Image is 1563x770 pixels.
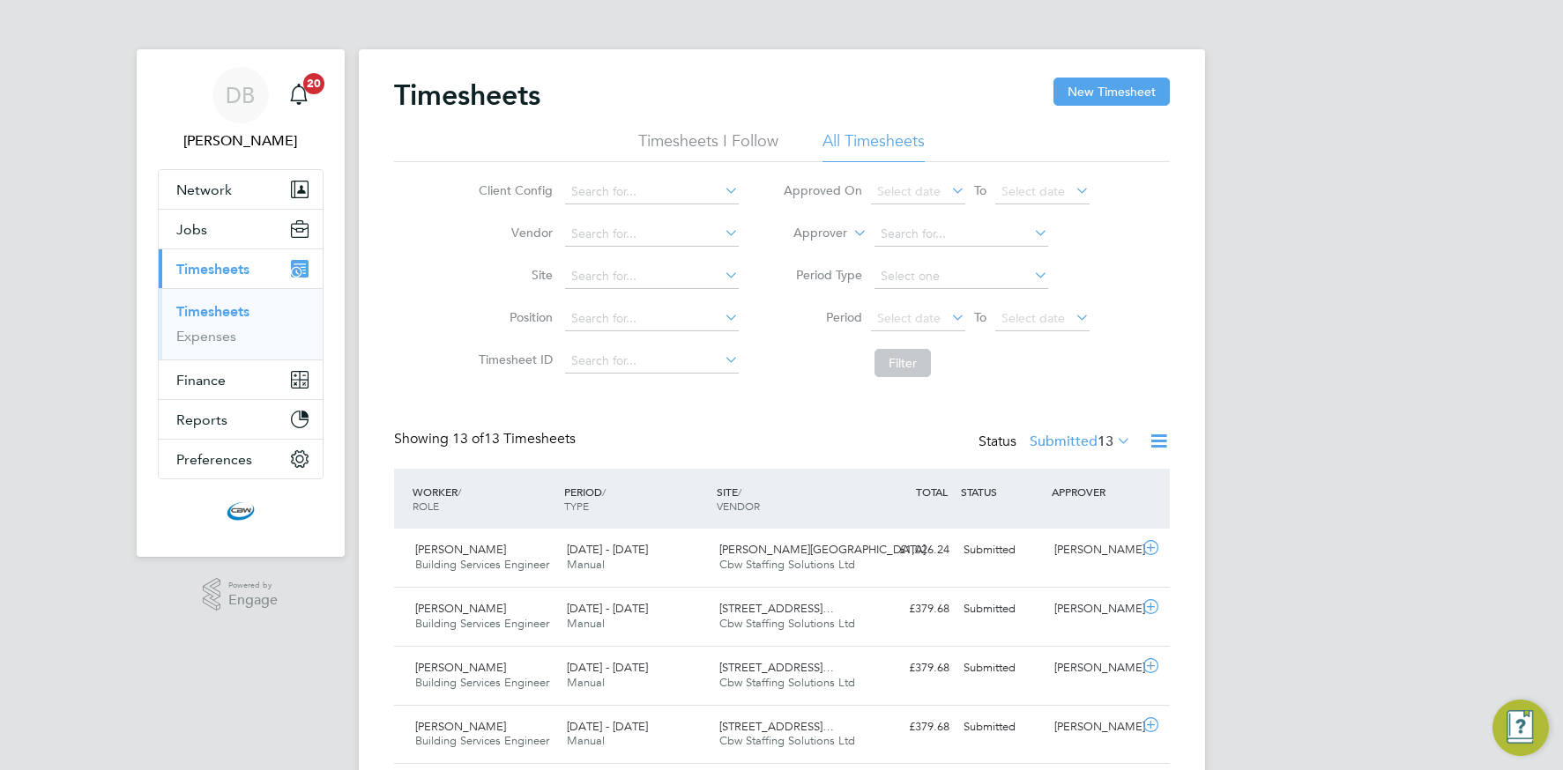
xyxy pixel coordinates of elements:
[565,307,739,331] input: Search for...
[768,225,847,242] label: Approver
[1047,476,1139,507] div: APPROVER
[567,719,648,734] span: [DATE] - [DATE]
[158,130,324,152] span: Daniel Barber
[137,49,345,557] nav: Main navigation
[969,179,992,202] span: To
[415,719,506,734] span: [PERSON_NAME]
[158,67,324,152] a: DB[PERSON_NAME]
[1047,713,1139,742] div: [PERSON_NAME]
[281,67,316,123] a: 20
[717,499,760,513] span: VENDOR
[719,675,855,690] span: Cbw Staffing Solutions Ltd
[564,499,589,513] span: TYPE
[875,222,1048,247] input: Search for...
[719,660,834,675] span: [STREET_ADDRESS]…
[176,451,252,468] span: Preferences
[1001,310,1065,326] span: Select date
[159,249,323,288] button: Timesheets
[1030,433,1131,450] label: Submitted
[473,267,553,283] label: Site
[865,595,956,624] div: £379.68
[602,485,606,499] span: /
[565,222,739,247] input: Search for...
[176,328,236,344] a: Expenses
[228,578,278,593] span: Powered by
[473,182,553,198] label: Client Config
[875,264,1048,289] input: Select one
[176,261,249,278] span: Timesheets
[452,430,484,448] span: 13 of
[159,400,323,439] button: Reports
[1047,536,1139,565] div: [PERSON_NAME]
[394,430,579,448] div: Showing
[875,349,931,377] button: Filter
[567,542,648,557] span: [DATE] - [DATE]
[719,542,926,557] span: [PERSON_NAME][GEOGRAPHIC_DATA]
[415,616,549,631] span: Building Services Engineer
[719,733,855,748] span: Cbw Staffing Solutions Ltd
[567,601,648,616] span: [DATE] - [DATE]
[916,485,948,499] span: TOTAL
[159,360,323,399] button: Finance
[176,303,249,320] a: Timesheets
[159,210,323,248] button: Jobs
[956,713,1048,742] div: Submitted
[956,476,1048,507] div: STATUS
[865,654,956,683] div: £379.68
[226,84,255,107] span: DB
[176,181,232,198] span: Network
[567,660,648,675] span: [DATE] - [DATE]
[227,497,255,525] img: cbwstaffingsolutions-logo-retina.png
[458,485,461,499] span: /
[783,267,862,283] label: Period Type
[473,225,553,241] label: Vendor
[783,309,862,325] label: Period
[567,675,605,690] span: Manual
[719,616,855,631] span: Cbw Staffing Solutions Ltd
[638,130,778,162] li: Timesheets I Follow
[176,411,227,428] span: Reports
[203,578,278,611] a: Powered byEngage
[979,430,1135,455] div: Status
[228,593,278,608] span: Engage
[1098,433,1113,450] span: 13
[415,660,506,675] span: [PERSON_NAME]
[413,499,439,513] span: ROLE
[1492,700,1549,756] button: Engage Resource Center
[877,183,941,199] span: Select date
[394,78,540,113] h2: Timesheets
[1053,78,1170,106] button: New Timesheet
[719,557,855,572] span: Cbw Staffing Solutions Ltd
[565,180,739,204] input: Search for...
[956,536,1048,565] div: Submitted
[452,430,576,448] span: 13 Timesheets
[822,130,925,162] li: All Timesheets
[176,372,226,389] span: Finance
[865,536,956,565] div: £1,026.24
[473,309,553,325] label: Position
[159,288,323,359] div: Timesheets
[865,713,956,742] div: £379.68
[567,557,605,572] span: Manual
[408,476,561,522] div: WORKER
[415,675,549,690] span: Building Services Engineer
[415,733,549,748] span: Building Services Engineer
[159,170,323,209] button: Network
[415,542,506,557] span: [PERSON_NAME]
[565,264,739,289] input: Search for...
[1047,595,1139,624] div: [PERSON_NAME]
[159,440,323,478] button: Preferences
[415,557,549,572] span: Building Services Engineer
[158,497,324,525] a: Go to home page
[560,476,712,522] div: PERIOD
[956,595,1048,624] div: Submitted
[738,485,741,499] span: /
[567,616,605,631] span: Manual
[877,310,941,326] span: Select date
[783,182,862,198] label: Approved On
[969,306,992,329] span: To
[303,73,324,94] span: 20
[176,221,207,238] span: Jobs
[473,352,553,367] label: Timesheet ID
[719,719,834,734] span: [STREET_ADDRESS]…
